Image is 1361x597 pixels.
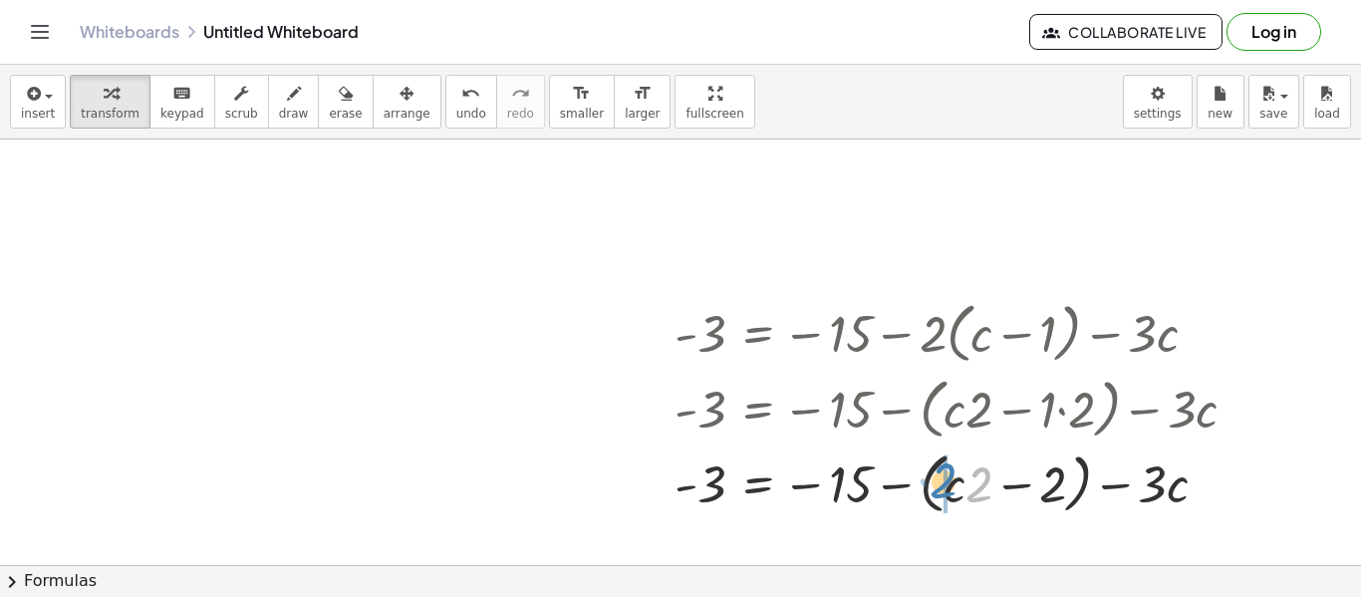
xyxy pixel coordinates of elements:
span: draw [279,107,309,121]
span: keypad [160,107,204,121]
span: undo [456,107,486,121]
button: new [1197,75,1244,129]
button: arrange [373,75,441,129]
button: redoredo [496,75,545,129]
span: transform [81,107,139,121]
button: undoundo [445,75,497,129]
span: new [1208,107,1232,121]
button: erase [318,75,373,129]
button: save [1248,75,1299,129]
button: format_sizelarger [614,75,671,129]
button: scrub [214,75,269,129]
span: larger [625,107,660,121]
span: Collaborate Live [1046,23,1206,41]
i: format_size [572,82,591,106]
button: Collaborate Live [1029,14,1223,50]
i: redo [511,82,530,106]
span: smaller [560,107,604,121]
button: load [1303,75,1351,129]
span: settings [1134,107,1182,121]
button: Toggle navigation [24,16,56,48]
i: keyboard [172,82,191,106]
span: insert [21,107,55,121]
span: fullscreen [685,107,743,121]
span: scrub [225,107,258,121]
span: arrange [384,107,430,121]
span: erase [329,107,362,121]
button: format_sizesmaller [549,75,615,129]
span: load [1314,107,1340,121]
span: save [1259,107,1287,121]
button: transform [70,75,150,129]
span: redo [507,107,534,121]
a: Whiteboards [80,22,179,42]
button: insert [10,75,66,129]
i: undo [461,82,480,106]
button: draw [268,75,320,129]
i: format_size [633,82,652,106]
button: Log in [1226,13,1321,51]
button: settings [1123,75,1193,129]
button: fullscreen [675,75,754,129]
button: keyboardkeypad [149,75,215,129]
